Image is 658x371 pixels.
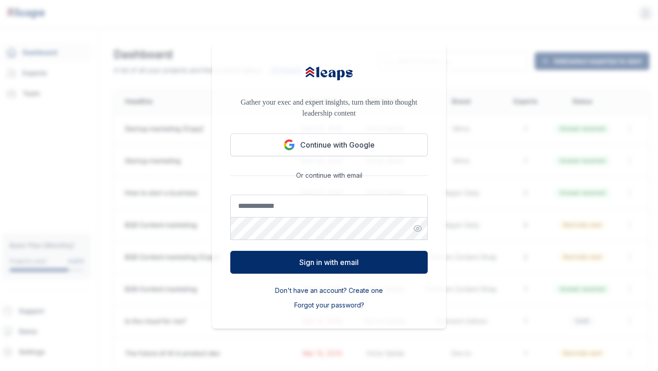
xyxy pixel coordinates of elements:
[230,97,428,119] p: Gather your exec and expert insights, turn them into thought leadership content
[275,286,383,295] button: Don't have an account? Create one
[230,251,428,274] button: Sign in with email
[284,139,295,150] img: Google logo
[304,61,354,86] img: Leaps
[230,133,428,156] button: Continue with Google
[294,301,364,310] button: Forgot your password?
[292,171,366,180] span: Or continue with email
